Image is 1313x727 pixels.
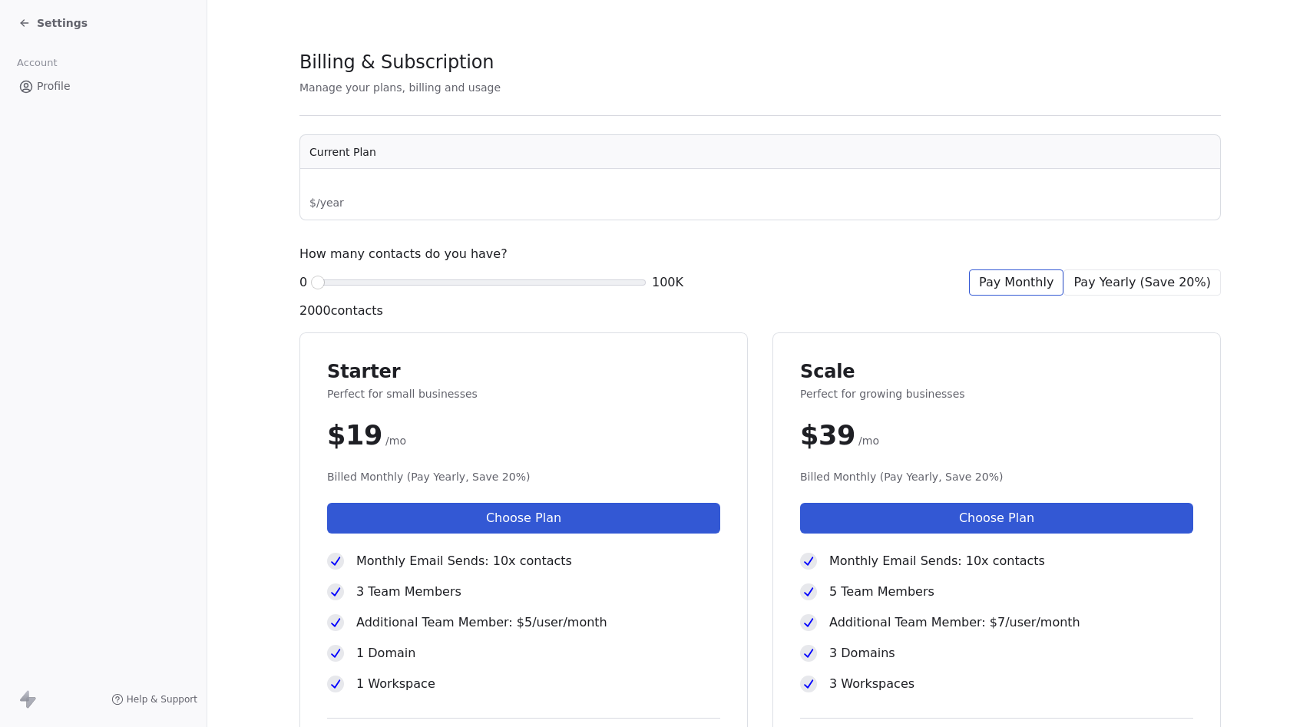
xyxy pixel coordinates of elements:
[356,613,607,632] span: Additional Team Member: $5/user/month
[356,675,435,693] span: 1 Workspace
[979,273,1053,292] span: Pay Monthly
[127,693,197,706] span: Help & Support
[800,420,855,451] span: $ 39
[12,74,194,99] a: Profile
[800,469,1193,484] span: Billed Monthly (Pay Yearly, Save 20%)
[309,195,1125,210] span: $ / year
[300,135,1220,169] th: Current Plan
[327,503,720,534] button: Choose Plan
[327,469,720,484] span: Billed Monthly (Pay Yearly, Save 20%)
[299,245,508,263] span: How many contacts do you have?
[829,613,1080,632] span: Additional Team Member: $7/user/month
[829,583,934,601] span: 5 Team Members
[327,360,720,383] span: Starter
[37,15,88,31] span: Settings
[327,386,720,402] span: Perfect for small businesses
[385,433,406,448] span: /mo
[356,644,415,663] span: 1 Domain
[1073,273,1211,292] span: Pay Yearly (Save 20%)
[111,693,197,706] a: Help & Support
[37,78,71,94] span: Profile
[327,420,382,451] span: $ 19
[829,552,1045,570] span: Monthly Email Sends: 10x contacts
[299,273,307,292] span: 0
[800,360,1193,383] span: Scale
[800,386,1193,402] span: Perfect for growing businesses
[299,51,494,74] span: Billing & Subscription
[829,675,914,693] span: 3 Workspaces
[858,433,879,448] span: /mo
[299,81,501,94] span: Manage your plans, billing and usage
[800,503,1193,534] button: Choose Plan
[356,583,461,601] span: 3 Team Members
[18,15,88,31] a: Settings
[299,302,383,320] span: 2000 contacts
[829,644,895,663] span: 3 Domains
[10,51,64,74] span: Account
[356,552,572,570] span: Monthly Email Sends: 10x contacts
[652,273,683,292] span: 100K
